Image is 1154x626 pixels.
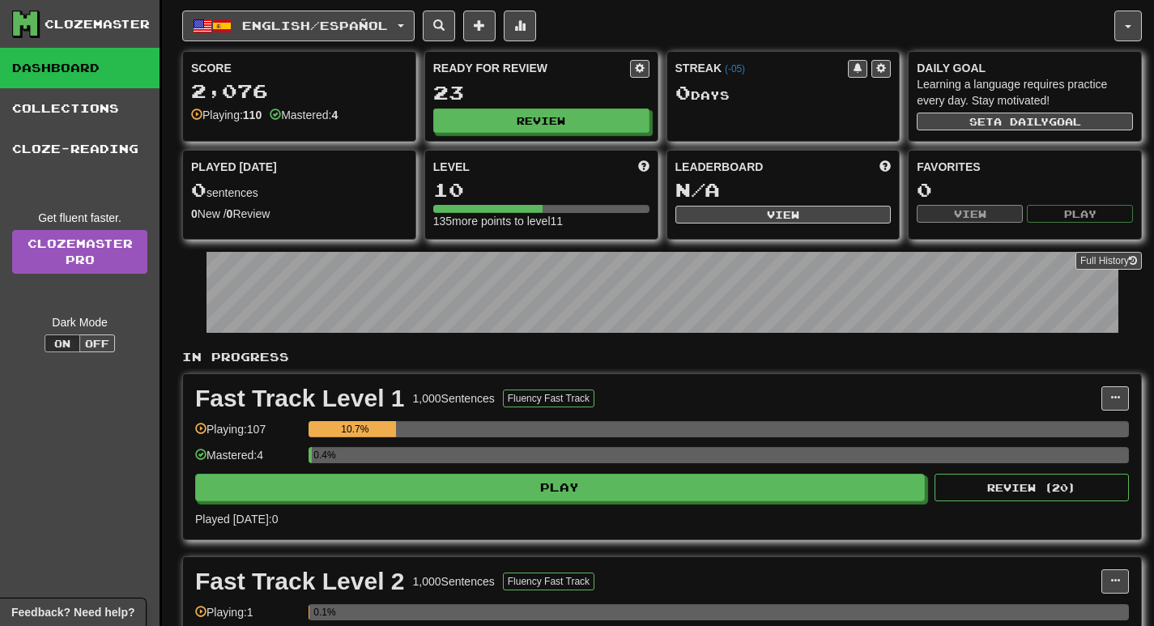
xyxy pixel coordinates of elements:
span: Score more points to level up [638,159,649,175]
span: 0 [191,178,207,201]
span: a daily [994,116,1049,127]
span: N/A [675,178,720,201]
button: Fluency Fast Track [503,573,594,590]
strong: 0 [227,207,233,220]
button: Review (20) [935,474,1129,501]
strong: 0 [191,207,198,220]
span: This week in points, UTC [879,159,891,175]
button: More stats [504,11,536,41]
div: 0 [917,180,1133,200]
button: Full History [1075,252,1142,270]
span: Open feedback widget [11,604,134,620]
button: On [45,334,80,352]
span: Level [433,159,470,175]
button: Play [195,474,925,501]
button: View [675,206,892,224]
a: (-05) [725,63,745,75]
div: 1,000 Sentences [413,573,495,590]
button: Review [433,109,649,133]
div: Fast Track Level 2 [195,569,405,594]
p: In Progress [182,349,1142,365]
div: Get fluent faster. [12,210,147,226]
div: Favorites [917,159,1133,175]
button: View [917,205,1023,223]
button: Seta dailygoal [917,113,1133,130]
div: Dark Mode [12,314,147,330]
div: Day s [675,83,892,104]
div: Score [191,60,407,76]
div: 23 [433,83,649,103]
span: Played [DATE] [191,159,277,175]
button: Off [79,334,115,352]
div: New / Review [191,206,407,222]
div: 10 [433,180,649,200]
div: 2,076 [191,81,407,101]
div: Learning a language requires practice every day. Stay motivated! [917,76,1133,109]
button: Add sentence to collection [463,11,496,41]
div: sentences [191,180,407,201]
button: Search sentences [423,11,455,41]
button: English/Español [182,11,415,41]
strong: 4 [331,109,338,121]
div: Mastered: [270,107,338,123]
div: Streak [675,60,849,76]
button: Fluency Fast Track [503,390,594,407]
div: Playing: [191,107,262,123]
div: 135 more points to level 11 [433,213,649,229]
div: Playing: 107 [195,421,300,448]
div: Ready for Review [433,60,630,76]
div: 1,000 Sentences [413,390,495,407]
div: Mastered: 4 [195,447,300,474]
span: 0 [675,81,691,104]
div: Fast Track Level 1 [195,386,405,411]
div: 10.7% [313,421,396,437]
span: Leaderboard [675,159,764,175]
button: Play [1027,205,1133,223]
div: Daily Goal [917,60,1133,76]
span: English / Español [242,19,388,32]
a: ClozemasterPro [12,230,147,274]
span: Played [DATE]: 0 [195,513,278,526]
div: Clozemaster [45,16,150,32]
strong: 110 [243,109,262,121]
